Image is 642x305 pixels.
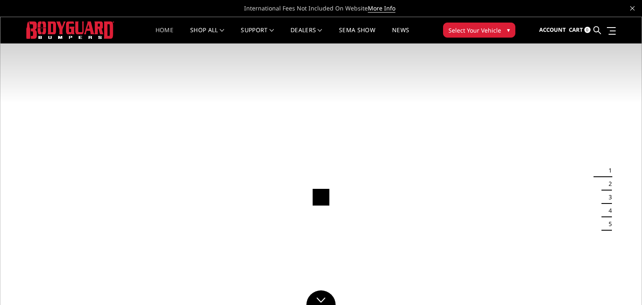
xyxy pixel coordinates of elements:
[306,290,336,305] a: Click to Down
[339,27,375,43] a: SEMA Show
[604,177,612,191] button: 2 of 5
[241,27,274,43] a: Support
[507,25,510,34] span: ▾
[368,4,395,13] a: More Info
[604,191,612,204] button: 3 of 5
[584,27,591,33] span: 0
[604,204,612,217] button: 4 of 5
[569,19,591,41] a: Cart 0
[26,21,114,38] img: BODYGUARD BUMPERS
[155,27,173,43] a: Home
[539,19,566,41] a: Account
[539,26,566,33] span: Account
[604,217,612,231] button: 5 of 5
[392,27,409,43] a: News
[569,26,583,33] span: Cart
[448,26,501,35] span: Select Your Vehicle
[290,27,322,43] a: Dealers
[443,23,515,38] button: Select Your Vehicle
[604,164,612,177] button: 1 of 5
[190,27,224,43] a: shop all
